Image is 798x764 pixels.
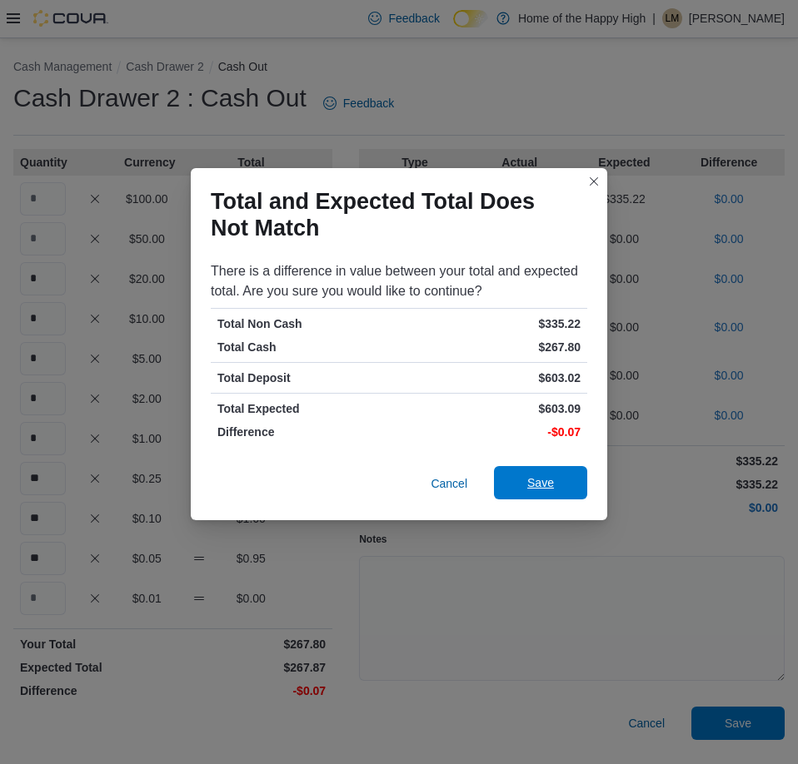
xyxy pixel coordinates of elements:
p: Total Cash [217,339,396,355]
p: Total Expected [217,400,396,417]
span: Cancel [431,475,467,492]
p: -$0.07 [402,424,581,440]
p: Difference [217,424,396,440]
button: Cancel [424,467,474,500]
span: Save [527,474,554,491]
div: There is a difference in value between your total and expected total. Are you sure you would like... [211,261,587,301]
button: Closes this modal window [584,171,604,191]
button: Save [494,466,587,499]
p: $267.80 [402,339,581,355]
p: $335.22 [402,315,581,332]
p: Total Deposit [217,370,396,386]
p: Total Non Cash [217,315,396,332]
p: $603.02 [402,370,581,386]
h1: Total and Expected Total Does Not Match [211,188,574,241]
p: $603.09 [402,400,581,417]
